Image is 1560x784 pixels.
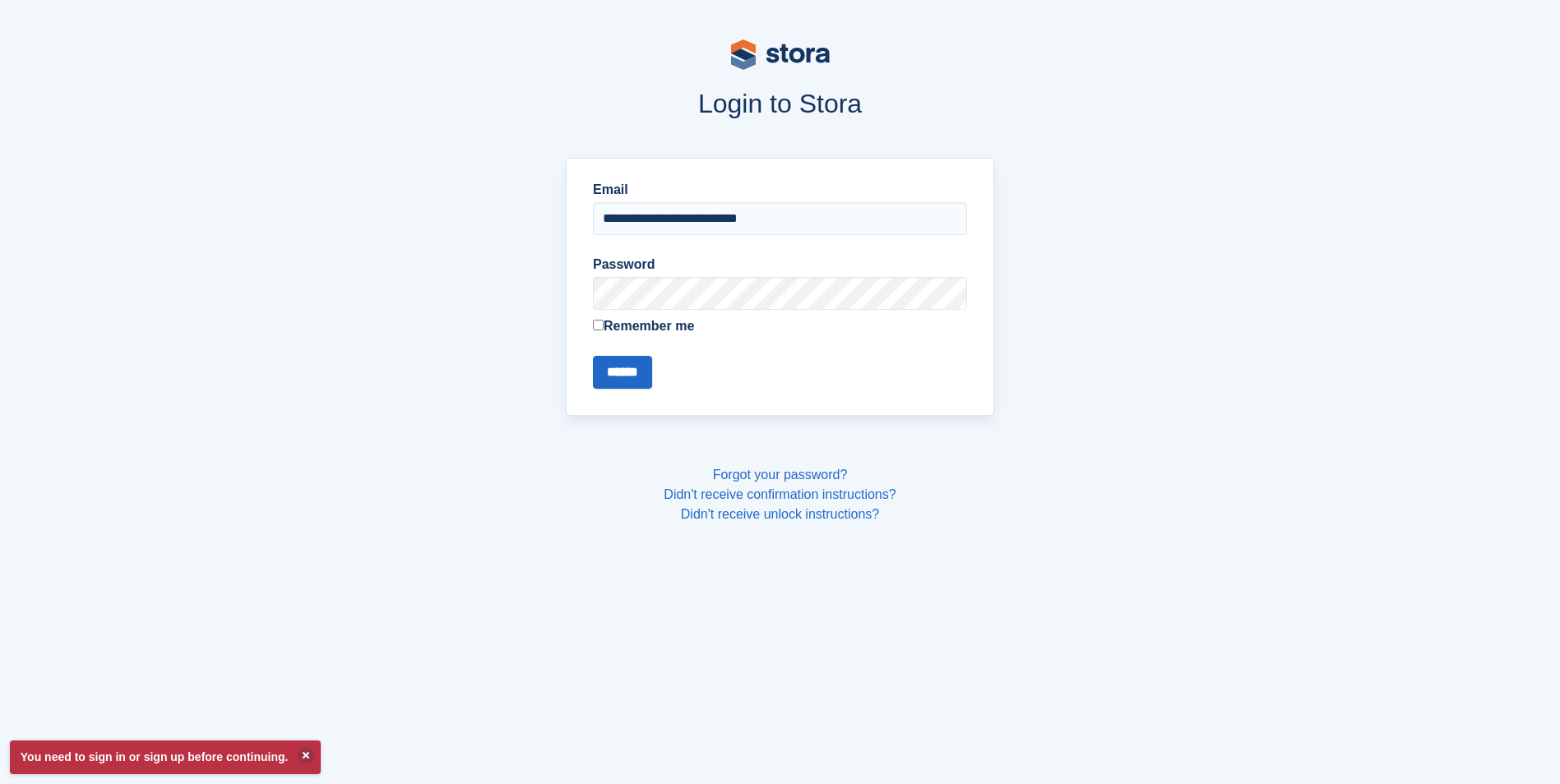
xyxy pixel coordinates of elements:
[593,316,967,336] label: Remember me
[713,468,848,482] a: Forgot your password?
[664,487,896,501] a: Didn't receive confirmation instructions?
[593,320,604,330] input: Remember me
[731,39,830,70] img: stora-logo-53a41332b3708ae10de48c4981b4e9114cc0af31d8433b30ea865607fb682f29.svg
[593,255,967,274] label: Password
[252,89,1308,118] h1: Login to Stora
[10,740,321,774] p: You need to sign in or sign up before continuing.
[681,507,879,521] a: Didn't receive unlock instructions?
[593,180,967,200] label: Email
